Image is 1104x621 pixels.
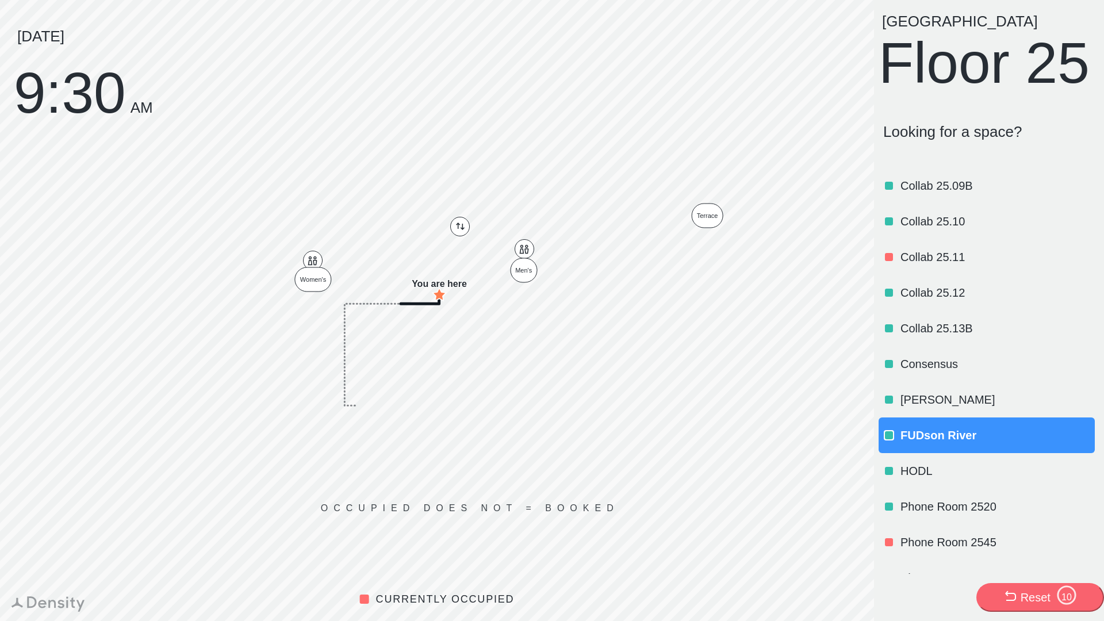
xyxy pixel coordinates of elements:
p: Phone Room 2545 [900,534,1092,550]
div: 10 [1056,592,1077,603]
p: Phone Room 2546 [900,570,1092,586]
p: FUDson River [900,427,1092,443]
p: Collab 25.09B [900,178,1092,194]
p: Collab 25.11 [900,249,1092,265]
p: Collab 25.13B [900,320,1092,336]
p: HODL [900,463,1092,479]
p: Collab 25.12 [900,285,1092,301]
p: Collab 25.10 [900,213,1092,229]
p: [PERSON_NAME] [900,392,1092,408]
p: Consensus [900,356,1092,372]
p: Looking for a space? [883,123,1095,141]
div: Reset [1021,589,1051,605]
p: Phone Room 2520 [900,499,1092,515]
button: Reset10 [976,583,1104,612]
